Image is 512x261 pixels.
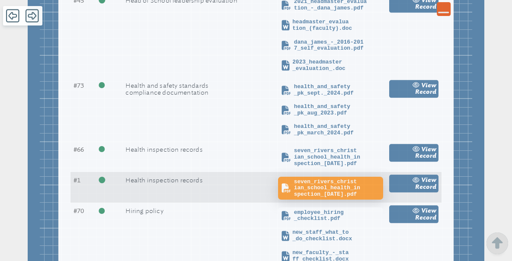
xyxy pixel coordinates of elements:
a: 2023_headmaster_evaluation_.doc [278,57,383,74]
span: headmaster_evaluation_(faculty).doc [292,19,381,32]
span: 70 [74,207,84,215]
a: headmaster_evaluation_(faculty).doc [278,17,383,34]
span: 66 [74,146,84,153]
span: view [421,145,436,153]
span: health_and_safety_pk_sept._2024.pdf [294,84,381,96]
a: health_and_safety_pk_aug_2023.pdf [278,102,383,118]
span: Forward [26,8,39,24]
span: Health inspection records [125,176,202,184]
span: Back [6,8,19,24]
span: Record [415,213,436,221]
span: health_and_safety_pk_march_2024.pdf [294,124,381,136]
span: Health and safety standards compliance documentation [125,82,208,96]
span: 1 [74,176,80,184]
a: dana_james_-_2016-2017_self_evaluation.pdf [278,37,383,54]
span: Record [415,183,436,191]
a: view Record [389,80,438,98]
a: view Record [389,205,438,223]
button: Scroll Top [491,234,503,252]
span: seven_rivers_christian_school_health_inspection_[DATE].pdf [294,148,381,167]
span: 2023_headmaster_evaluation_.doc [292,59,381,72]
span: new_staff_what_to_do_checklist.docx [292,229,381,242]
a: seven_rivers_christian_school_health_inspection_[DATE].pdf [278,146,383,169]
a: health_and_safety_pk_march_2024.pdf [278,121,383,138]
a: health_and_safety_pk_sept._2024.pdf [278,82,383,99]
span: 73 [74,82,84,89]
a: new_staff_what_to_do_checklist.docx [278,227,383,245]
span: Health inspection records [125,146,202,153]
span: view [421,176,436,184]
a: view Record [389,144,438,162]
span: dana_james_-_2016-2017_self_evaluation.pdf [294,39,381,52]
span: seven_rivers_christian_school_health_inspection_[DATE].pdf [294,179,381,198]
span: Hiring policy [125,207,163,215]
span: Record [415,3,436,11]
a: seven_rivers_christian_school_health_inspection_[DATE].pdf [278,177,383,200]
span: view [421,81,436,89]
span: health_and_safety_pk_aug_2023.pdf [294,104,381,116]
a: employee_hiring_checklist.pdf [278,207,383,224]
span: employee_hiring_checklist.pdf [294,210,381,222]
span: Record [415,152,436,160]
span: Record [415,88,436,96]
span: view [421,207,436,214]
a: view Record [389,175,438,192]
